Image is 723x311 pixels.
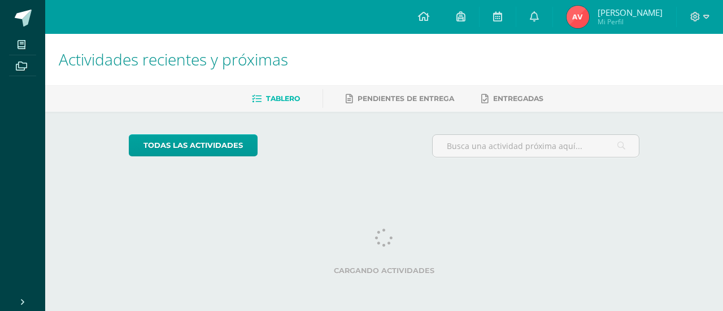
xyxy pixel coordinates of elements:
span: Actividades recientes y próximas [59,49,288,70]
a: Entregadas [481,90,543,108]
a: Tablero [252,90,300,108]
span: Pendientes de entrega [358,94,454,103]
img: e6e4c849c1323326b49642e32559290b.png [567,6,589,28]
label: Cargando actividades [129,266,640,275]
span: Tablero [266,94,300,103]
span: Entregadas [493,94,543,103]
input: Busca una actividad próxima aquí... [433,135,639,157]
span: Mi Perfil [598,17,663,27]
a: todas las Actividades [129,134,258,156]
span: [PERSON_NAME] [598,7,663,18]
a: Pendientes de entrega [346,90,454,108]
